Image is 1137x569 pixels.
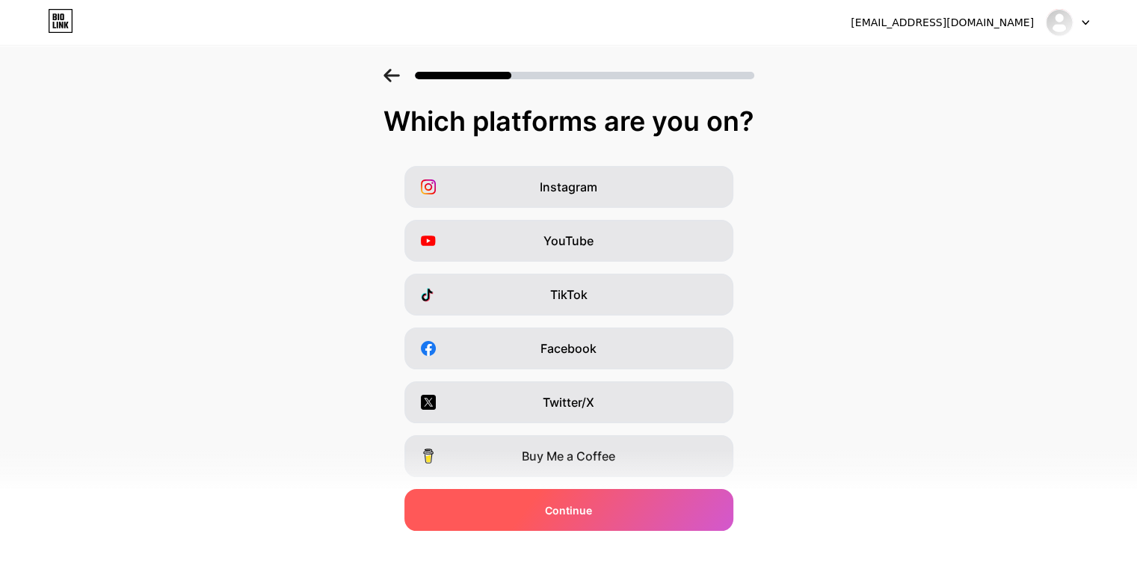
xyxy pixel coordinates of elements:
[15,106,1122,136] div: Which platforms are you on?
[550,286,588,304] span: TikTok
[543,393,594,411] span: Twitter/X
[545,502,592,518] span: Continue
[851,15,1034,31] div: [EMAIL_ADDRESS][DOMAIN_NAME]
[540,339,597,357] span: Facebook
[543,232,594,250] span: YouTube
[522,447,615,465] span: Buy Me a Coffee
[540,178,597,196] span: Instagram
[1045,8,1073,37] img: realestatecafe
